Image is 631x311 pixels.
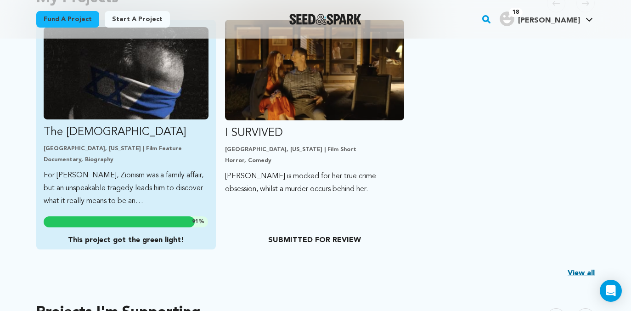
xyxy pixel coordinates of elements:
a: Fund a project [36,11,99,28]
p: [PERSON_NAME] is mocked for her true crime obsession, whilst a murder occurs behind her. [225,170,405,196]
p: [GEOGRAPHIC_DATA], [US_STATE] | Film Feature [44,145,208,153]
p: For [PERSON_NAME], Zionism was a family affair, but an unspeakable tragedy leads him to discover ... [44,169,208,208]
span: 91 [192,219,198,225]
a: View all [568,268,595,279]
p: Horror, Comedy [225,157,405,164]
a: Seed&Spark Homepage [289,14,361,25]
a: Start a project [105,11,170,28]
img: user.png [500,11,514,26]
p: The [DEMOGRAPHIC_DATA] [44,125,208,140]
div: Open Intercom Messenger [600,280,622,302]
p: I SURVIVED [225,126,405,141]
span: Megan Ward S.'s Profile [498,10,595,29]
span: % [192,218,204,226]
div: Megan Ward S.'s Profile [500,11,580,26]
a: Megan Ward S.'s Profile [498,10,595,26]
p: This project got the green light! [44,235,208,246]
img: Seed&Spark Logo Dark Mode [289,14,361,25]
span: 18 [509,8,523,17]
a: Fund The Israeli [44,27,208,208]
span: [PERSON_NAME] [518,17,580,24]
p: SUBMITTED FOR REVIEW [225,235,405,246]
p: [GEOGRAPHIC_DATA], [US_STATE] | Film Short [225,146,405,153]
a: Fund I SURVIVED [225,20,405,196]
p: Documentary, Biography [44,156,208,164]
